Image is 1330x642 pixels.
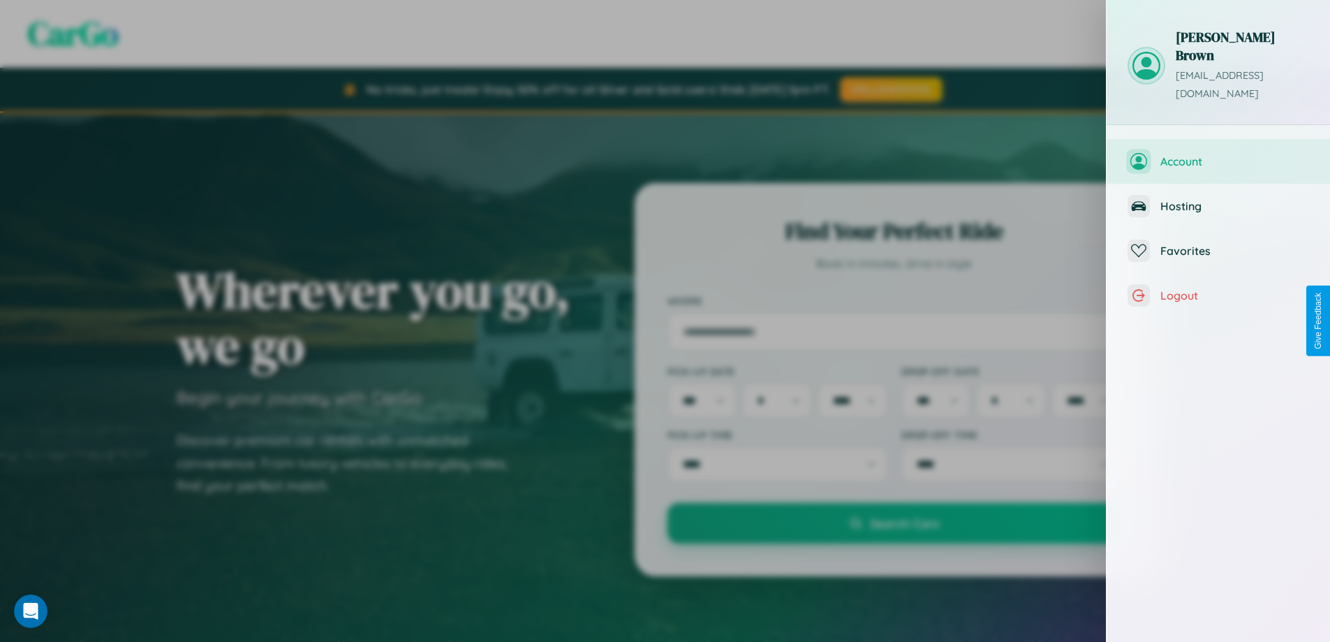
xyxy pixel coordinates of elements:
[1107,184,1330,228] button: Hosting
[1107,228,1330,273] button: Favorites
[1176,28,1309,64] h3: [PERSON_NAME] Brown
[1313,293,1323,349] div: Give Feedback
[1107,139,1330,184] button: Account
[1160,199,1309,213] span: Hosting
[14,594,47,628] iframe: Intercom live chat
[1107,273,1330,318] button: Logout
[1160,244,1309,258] span: Favorites
[1160,154,1309,168] span: Account
[1176,67,1309,103] p: [EMAIL_ADDRESS][DOMAIN_NAME]
[1160,289,1309,302] span: Logout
